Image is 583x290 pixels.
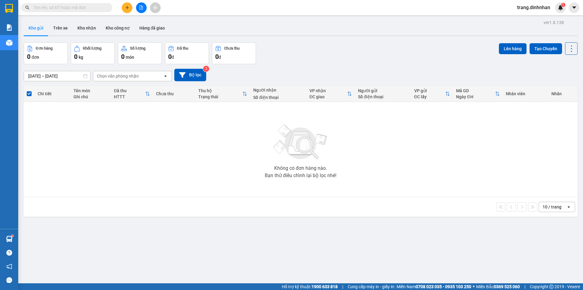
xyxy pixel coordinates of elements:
[494,284,520,289] strong: 0369 525 060
[566,204,571,209] svg: open
[265,173,336,178] div: Bạn thử điều chỉnh lại bộ lọc nhé!
[203,66,209,72] sup: 2
[561,3,565,7] sup: 1
[73,21,101,35] button: Kho nhận
[73,88,108,93] div: Tên món
[153,5,157,10] span: aim
[71,42,115,64] button: Khối lượng0kg
[309,94,347,99] div: ĐC giao
[512,4,555,11] span: trang.dinhnhan
[25,5,29,10] span: search
[79,55,83,60] span: kg
[6,250,12,256] span: question-circle
[456,94,495,99] div: Ngày ĐH
[24,71,90,81] input: Select a date range.
[219,55,221,60] span: đ
[38,91,67,96] div: Chi tiết
[156,91,192,96] div: Chưa thu
[24,42,68,64] button: Đơn hàng0đơn
[24,21,48,35] button: Kho gửi
[122,2,132,13] button: plus
[571,5,577,10] span: caret-down
[150,2,161,13] button: aim
[165,42,209,64] button: Đã thu0đ
[135,21,170,35] button: Hàng đã giao
[524,283,525,290] span: |
[198,94,242,99] div: Trạng thái
[83,46,101,51] div: Khối lượng
[453,86,503,102] th: Toggle SortBy
[342,283,343,290] span: |
[499,43,527,54] button: Lên hàng
[118,42,162,64] button: Số lượng0món
[33,4,105,11] input: Tìm tên, số ĐT hoặc mã đơn
[530,43,562,54] button: Tạo Chuyến
[306,86,355,102] th: Toggle SortBy
[172,55,174,60] span: đ
[414,88,445,93] div: VP gửi
[12,235,13,237] sup: 1
[32,55,39,60] span: đơn
[136,2,147,13] button: file-add
[397,283,471,290] span: Miền Nam
[126,55,134,60] span: món
[551,91,574,96] div: Nhãn
[414,94,445,99] div: ĐC lấy
[5,4,13,13] img: logo-vxr
[282,283,338,290] span: Hỗ trợ kỹ thuật:
[562,3,564,7] span: 1
[74,53,77,60] span: 0
[198,88,242,93] div: Thu hộ
[36,46,53,51] div: Đơn hàng
[358,88,408,93] div: Người gửi
[212,42,256,64] button: Chưa thu0đ
[114,94,145,99] div: HTTT
[476,283,520,290] span: Miền Bắc
[73,94,108,99] div: Ghi chú
[6,236,12,242] img: warehouse-icon
[130,46,145,51] div: Số lượng
[348,283,395,290] span: Cung cấp máy in - giấy in:
[456,88,495,93] div: Mã GD
[224,46,240,51] div: Chưa thu
[253,95,303,100] div: Số điện thoại
[101,21,135,35] button: Kho công nợ
[6,24,12,31] img: solution-icon
[174,69,206,81] button: Bộ lọc
[569,2,579,13] button: caret-down
[549,285,554,289] span: copyright
[48,21,73,35] button: Trên xe
[544,19,564,26] div: ver 1.8.138
[411,86,453,102] th: Toggle SortBy
[215,53,219,60] span: 0
[253,88,303,93] div: Người nhận
[168,53,172,60] span: 0
[6,264,12,269] span: notification
[111,86,153,102] th: Toggle SortBy
[97,73,139,79] div: Chọn văn phòng nhận
[473,285,475,288] span: ⚪️
[358,94,408,99] div: Số điện thoại
[139,5,143,10] span: file-add
[114,88,145,93] div: Đã thu
[125,5,129,10] span: plus
[27,53,30,60] span: 0
[163,74,168,79] svg: open
[6,40,12,46] img: warehouse-icon
[558,5,563,10] img: icon-new-feature
[6,277,12,283] span: message
[121,53,124,60] span: 0
[543,204,561,210] div: 10 / trang
[312,284,338,289] strong: 1900 633 818
[506,91,545,96] div: Nhân viên
[416,284,471,289] strong: 0708 023 035 - 0935 103 250
[195,86,250,102] th: Toggle SortBy
[177,46,188,51] div: Đã thu
[309,88,347,93] div: VP nhận
[274,166,327,171] div: Không có đơn hàng nào.
[270,121,331,163] img: svg+xml;base64,PHN2ZyBjbGFzcz0ibGlzdC1wbHVnX19zdmciIHhtbG5zPSJodHRwOi8vd3d3LnczLm9yZy8yMDAwL3N2Zy...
